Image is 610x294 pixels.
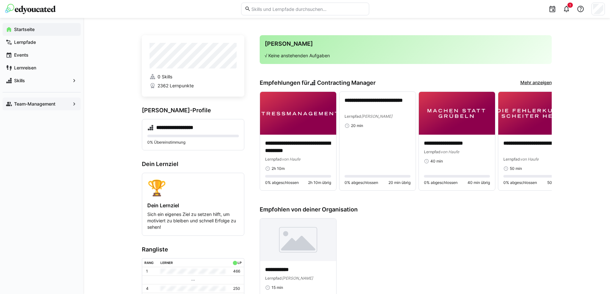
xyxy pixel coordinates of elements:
[265,180,299,185] span: 0% abgeschlossen
[272,166,285,171] span: 2h 10m
[424,149,441,154] span: Lernpfad
[265,276,282,281] span: Lernpfad
[160,261,173,265] div: Lerner
[361,114,392,119] span: [PERSON_NAME]
[441,149,459,154] span: von Haufe
[150,74,237,80] a: 0 Skills
[265,40,547,47] h3: [PERSON_NAME]
[144,261,154,265] div: Rang
[146,269,148,274] p: 1
[260,206,552,213] h3: Empfohlen von deiner Organisation
[424,180,458,185] span: 0% abgeschlossen
[345,180,378,185] span: 0% abgeschlossen
[146,286,149,291] p: 4
[260,219,336,261] img: image
[388,180,411,185] span: 20 min übrig
[238,261,241,265] div: LP
[282,276,313,281] span: [PERSON_NAME]
[345,114,361,119] span: Lernpfad
[419,92,495,135] img: image
[510,166,522,171] span: 50 min
[147,211,239,230] p: Sich ein eigenes Ziel zu setzen hilft, um motiviert zu bleiben und schnell Erfolge zu sehen!
[282,157,300,162] span: von Haufe
[265,52,547,59] p: √ Keine anstehenden Aufgaben
[142,161,244,168] h3: Dein Lernziel
[233,286,240,291] p: 250
[520,157,539,162] span: von Haufe
[317,79,376,86] span: Contracting Manager
[265,157,282,162] span: Lernpfad
[260,79,376,86] h3: Empfehlungen für
[233,269,240,274] p: 466
[272,285,283,290] span: 15 min
[251,6,365,12] input: Skills und Lernpfade durchsuchen…
[147,178,239,197] div: 🏆
[503,157,520,162] span: Lernpfad
[147,140,239,145] p: 0% Übereinstimmung
[468,180,490,185] span: 40 min übrig
[547,180,569,185] span: 50 min übrig
[142,107,244,114] h3: [PERSON_NAME]-Profile
[158,83,194,89] span: 2362 Lernpunkte
[498,92,574,135] img: image
[569,3,571,7] span: 1
[503,180,537,185] span: 0% abgeschlossen
[142,246,244,253] h3: Rangliste
[430,159,443,164] span: 40 min
[520,79,552,86] a: Mehr anzeigen
[147,202,239,209] h4: Dein Lernziel
[260,92,336,135] img: image
[351,123,363,128] span: 20 min
[308,180,331,185] span: 2h 10m übrig
[158,74,172,80] span: 0 Skills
